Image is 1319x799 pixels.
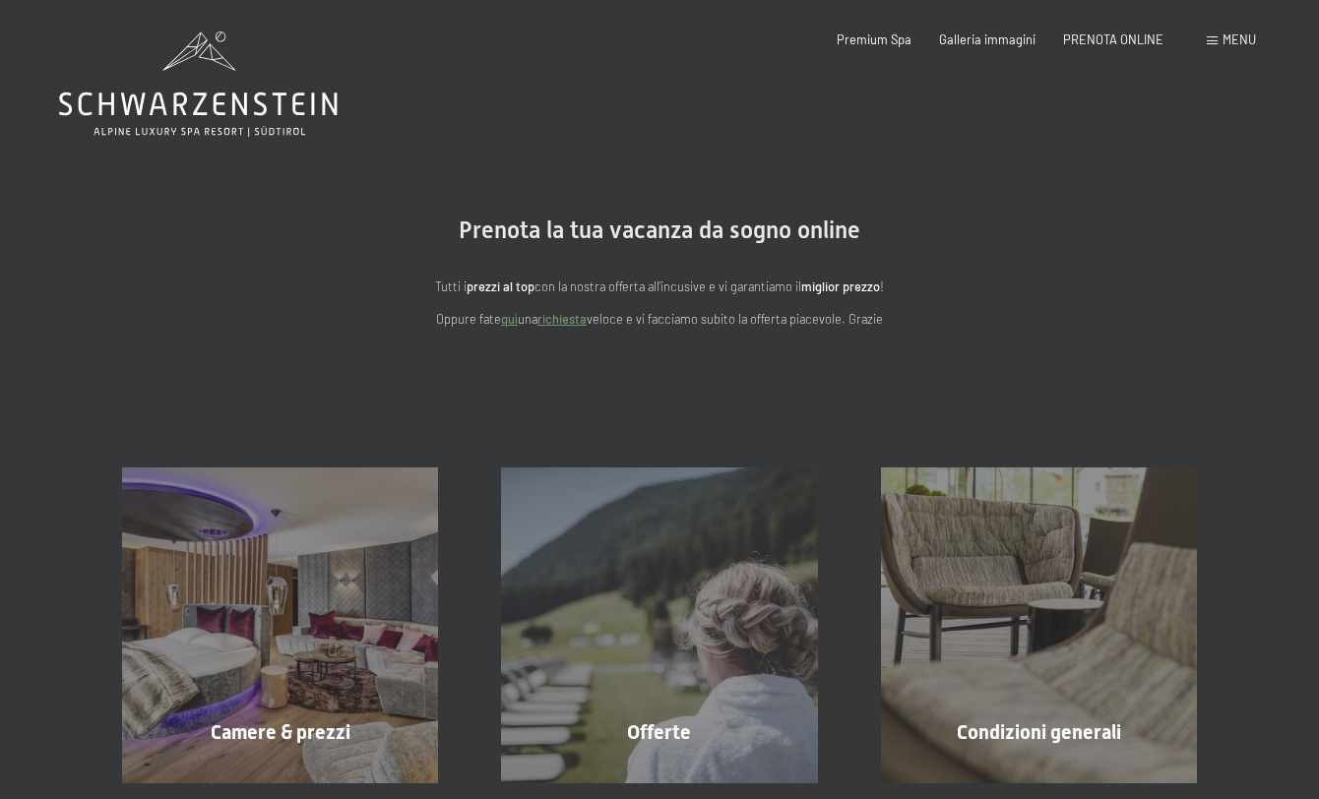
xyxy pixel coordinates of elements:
span: Prenota la tua vacanza da sogno online [459,216,860,244]
a: Galleria immagini [939,31,1036,47]
span: Offerte [627,720,691,744]
a: PRENOTA ONLINE [1063,31,1163,47]
span: Camere & prezzi [211,720,350,744]
p: Tutti i con la nostra offerta all'incusive e vi garantiamo il ! [266,277,1053,296]
a: Premium Spa [837,31,911,47]
a: richiesta [537,311,587,327]
a: Vacanze in Trentino Alto Adige all'Hotel Schwarzenstein Condizioni generali [849,467,1228,783]
span: Menu [1223,31,1256,47]
a: Vacanze in Trentino Alto Adige all'Hotel Schwarzenstein Offerte [470,467,848,783]
p: Oppure fate una veloce e vi facciamo subito la offerta piacevole. Grazie [266,309,1053,329]
a: quì [501,311,518,327]
strong: miglior prezzo [801,278,880,294]
strong: prezzi al top [467,278,534,294]
a: Vacanze in Trentino Alto Adige all'Hotel Schwarzenstein Camere & prezzi [91,467,470,783]
span: Condizioni generali [957,720,1121,744]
